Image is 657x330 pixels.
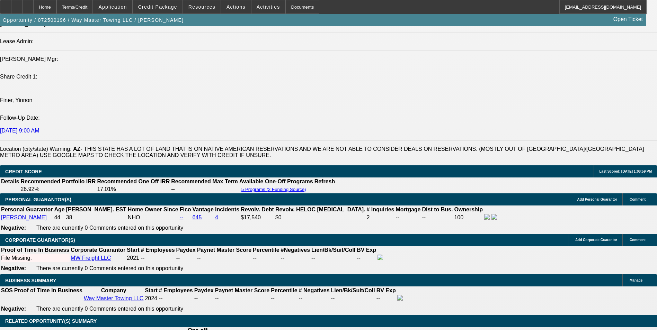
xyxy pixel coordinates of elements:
span: Opportunity / 072500196 / Way Master Towing LLC / [PERSON_NAME] [3,17,184,23]
b: Start [127,247,139,253]
b: Dist to Bus. [422,207,453,212]
b: Paydex [194,287,214,293]
b: Lien/Bk/Suit/Coll [331,287,375,293]
span: Comment [630,238,646,242]
td: -- [194,295,214,302]
b: # Inquiries [366,207,394,212]
th: Details [1,178,19,185]
b: Negative: [1,265,26,271]
b: Revolv. HELOC [MEDICAL_DATA]. [275,207,365,212]
td: 44 [54,214,65,221]
b: # Negatives [299,287,330,293]
td: -- [171,186,238,193]
td: 26.92% [20,186,96,193]
b: Personal Guarantor [1,207,53,212]
b: # Employees [141,247,175,253]
b: Negative: [1,225,26,231]
th: Proof of Time In Business [14,287,83,294]
td: 2021 [126,254,140,262]
img: facebook-icon.png [378,255,383,260]
div: -- [299,295,330,302]
span: Add Corporate Guarantor [575,238,617,242]
a: 4 [215,214,218,220]
button: 5 Programs (2 Funding Source) [239,186,308,192]
th: Available One-Off Programs [239,178,313,185]
div: -- [197,255,251,261]
th: Proof of Time In Business [1,247,70,254]
span: BUSINESS SUMMARY [5,278,56,283]
img: linkedin-icon.png [491,214,497,220]
span: RELATED OPPORTUNITY(S) SUMMARY [5,318,97,324]
div: -- [271,295,297,302]
a: Open Ticket [611,13,646,25]
th: Recommended One Off IRR [97,178,170,185]
td: 2024 [144,295,158,302]
td: 2 [366,214,394,221]
img: facebook-icon.png [484,214,490,220]
td: -- [422,214,453,221]
b: Vantage [193,207,214,212]
b: AZ [73,146,80,152]
td: -- [141,254,175,262]
span: Application [98,4,127,10]
td: -- [331,295,375,302]
b: Negative: [1,306,26,312]
b: Age [54,207,64,212]
a: -- [180,214,184,220]
td: -- [176,254,196,262]
b: Home Owner Since [128,207,178,212]
button: Activities [251,0,285,13]
span: There are currently 0 Comments entered on this opportunity [36,265,183,271]
b: Lien/Bk/Suit/Coll [311,247,355,253]
span: There are currently 0 Comments entered on this opportunity [36,225,183,231]
a: [PERSON_NAME] [1,214,47,220]
span: Manage [630,278,642,282]
td: $0 [275,214,366,221]
span: CORPORATE GUARANTOR(S) [5,237,75,243]
span: CREDIT SCORE [5,169,42,174]
button: Resources [183,0,221,13]
div: File Missing. [1,255,69,261]
td: $17,540 [240,214,274,221]
b: Incidents [215,207,239,212]
b: Paynet Master Score [215,287,269,293]
td: 100 [454,214,483,221]
b: Paynet Master Score [197,247,251,253]
span: Resources [188,4,215,10]
span: Activities [257,4,280,10]
span: PERSONAL GUARANTOR(S) [5,197,71,202]
b: Revolv. Debt [241,207,274,212]
td: -- [311,254,356,262]
b: Ownership [454,207,483,212]
th: Refresh [314,178,336,185]
span: Actions [227,4,246,10]
td: 38 [66,214,127,221]
div: -- [281,255,310,261]
td: 17.01% [97,186,170,193]
b: Paydex [176,247,196,253]
span: Add Personal Guarantor [577,198,617,201]
b: #Negatives [281,247,310,253]
button: Application [93,0,132,13]
th: Recommended Portfolio IRR [20,178,96,185]
span: There are currently 0 Comments entered on this opportunity [36,306,183,312]
td: -- [396,214,421,221]
b: Percentile [253,247,279,253]
b: [PERSON_NAME]. EST [66,207,126,212]
td: -- [376,295,396,302]
b: Mortgage [396,207,421,212]
button: Actions [221,0,251,13]
span: Credit Package [138,4,177,10]
div: -- [253,255,279,261]
b: Company [101,287,126,293]
b: # Employees [159,287,193,293]
button: Credit Package [133,0,183,13]
td: NHO [127,214,179,221]
a: Way Master Towing LLC [84,295,144,301]
b: BV Exp [357,247,376,253]
div: -- [215,295,269,302]
span: -- [159,295,163,301]
td: -- [356,254,376,262]
b: Fico [180,207,191,212]
b: Start [145,287,157,293]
